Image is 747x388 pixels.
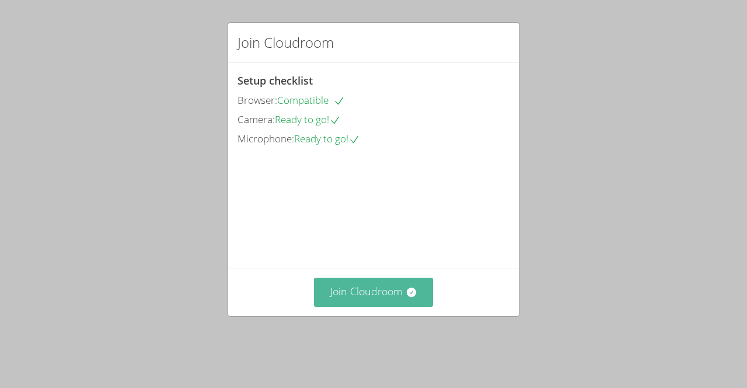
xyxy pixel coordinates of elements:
span: Ready to go! [275,113,341,126]
span: Browser: [238,93,277,107]
span: Ready to go! [294,132,360,145]
span: Camera: [238,113,275,126]
span: Compatible [277,93,345,107]
span: Microphone: [238,132,294,145]
button: Join Cloudroom [314,278,434,306]
span: Setup checklist [238,74,313,88]
h2: Join Cloudroom [238,32,334,53]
